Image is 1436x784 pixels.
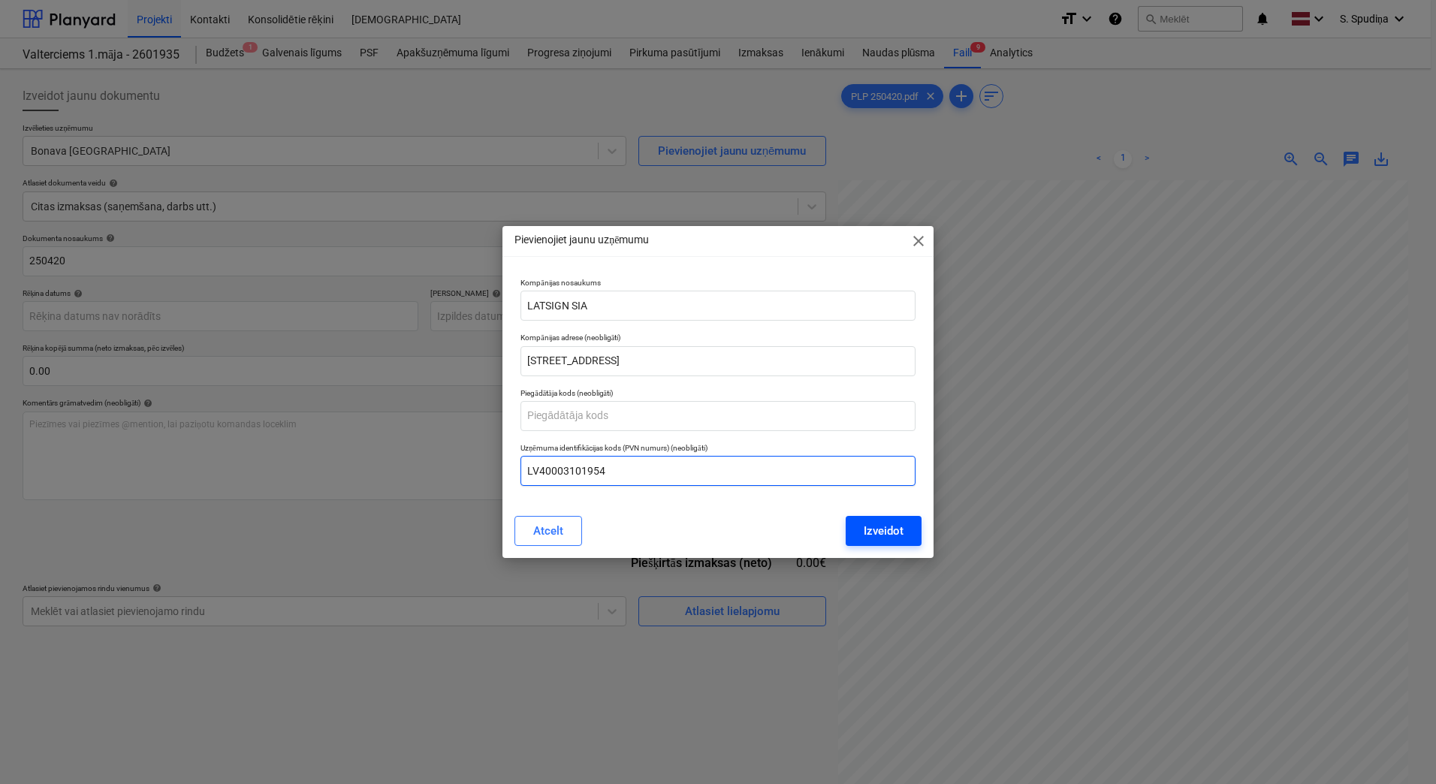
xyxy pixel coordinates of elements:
[514,516,582,546] button: Atcelt
[520,278,916,291] p: Kompānijas nosaukums
[864,521,904,541] div: Izveidot
[533,521,563,541] div: Atcelt
[520,291,916,321] input: Kompānijas nosaukums
[520,443,916,456] p: Uzņēmuma identifikācijas kods (PVN numurs) (neobligāti)
[520,456,916,486] input: Uzņēmuma identifikācijas kods (PVN numurs)
[520,388,916,401] p: Piegādātāja kods (neobligāti)
[846,516,922,546] button: Izveidot
[514,232,649,248] p: Pievienojiet jaunu uzņēmumu
[520,346,916,376] input: Kompānijas adrese
[520,333,916,345] p: Kompānijas adrese (neobligāti)
[520,401,916,431] input: Piegādātāja kods
[910,232,928,250] span: close
[1361,712,1436,784] iframe: Chat Widget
